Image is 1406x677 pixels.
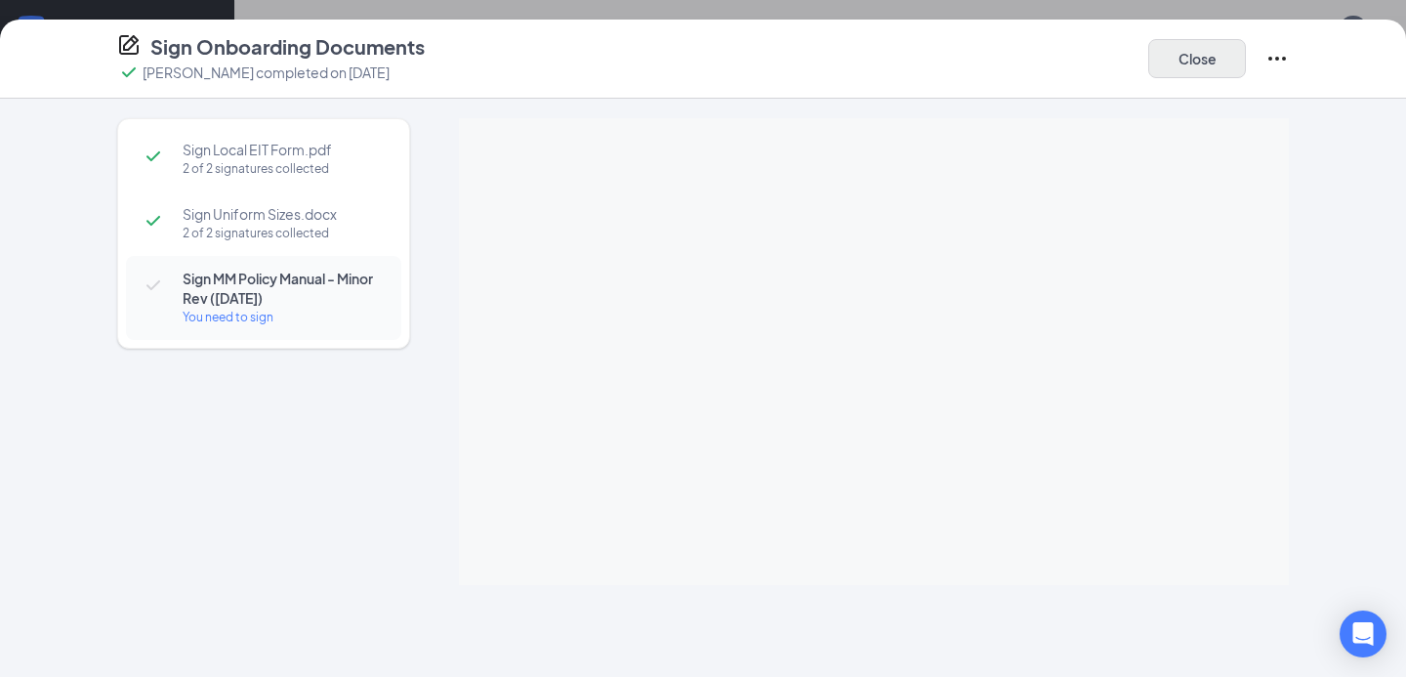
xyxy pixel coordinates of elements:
[183,140,382,159] span: Sign Local EIT Form.pdf
[1340,611,1386,657] div: Open Intercom Messenger
[183,204,382,224] span: Sign Uniform Sizes.docx
[183,224,382,243] div: 2 of 2 signatures collected
[183,159,382,179] div: 2 of 2 signatures collected
[1265,47,1289,70] svg: Ellipses
[142,145,165,168] svg: Checkmark
[150,33,425,61] h4: Sign Onboarding Documents
[1148,39,1246,78] button: Close
[142,274,165,297] svg: Checkmark
[142,209,165,233] svg: Checkmark
[117,61,141,84] svg: Checkmark
[143,63,390,82] p: [PERSON_NAME] completed on [DATE]
[117,33,141,57] svg: CompanyDocumentIcon
[183,308,382,327] div: You need to sign
[183,269,382,308] span: Sign MM Policy Manual - Minor Rev ([DATE])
